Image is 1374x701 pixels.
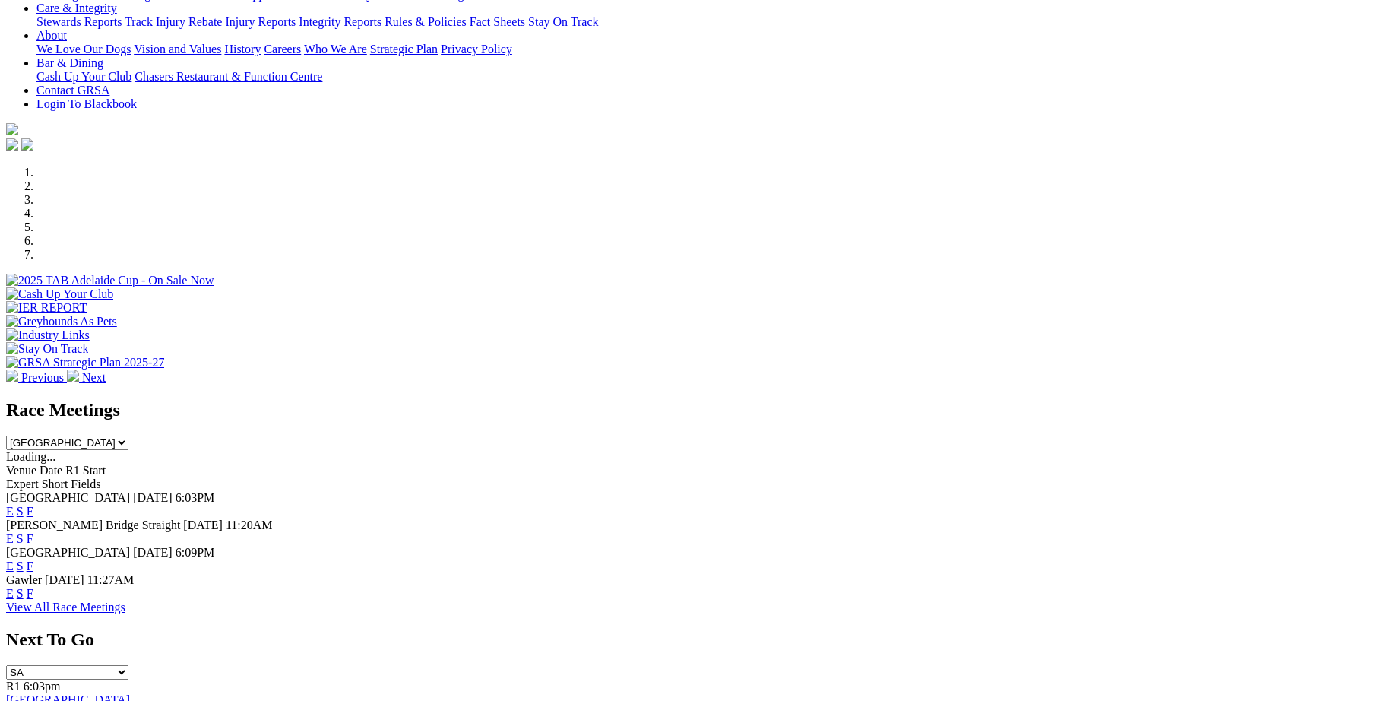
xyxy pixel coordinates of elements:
[470,15,525,28] a: Fact Sheets
[71,477,100,490] span: Fields
[36,84,109,97] a: Contact GRSA
[6,491,130,504] span: [GEOGRAPHIC_DATA]
[6,370,18,382] img: chevron-left-pager-white.svg
[36,43,131,56] a: We Love Our Dogs
[176,546,215,559] span: 6:09PM
[133,491,173,504] span: [DATE]
[27,560,33,573] a: F
[6,601,125,614] a: View All Race Meetings
[6,630,1368,650] h2: Next To Go
[17,505,24,518] a: S
[441,43,512,56] a: Privacy Policy
[36,29,67,42] a: About
[134,43,221,56] a: Vision and Values
[17,560,24,573] a: S
[87,573,135,586] span: 11:27AM
[6,315,117,328] img: Greyhounds As Pets
[225,15,296,28] a: Injury Reports
[6,123,18,135] img: logo-grsa-white.png
[36,43,1368,56] div: About
[24,680,61,693] span: 6:03pm
[6,587,14,600] a: E
[36,15,122,28] a: Stewards Reports
[6,450,55,463] span: Loading...
[27,532,33,545] a: F
[6,274,214,287] img: 2025 TAB Adelaide Cup - On Sale Now
[67,370,79,382] img: chevron-right-pager-white.svg
[6,400,1368,420] h2: Race Meetings
[6,573,42,586] span: Gawler
[6,138,18,151] img: facebook.svg
[6,371,67,384] a: Previous
[125,15,222,28] a: Track Injury Rebate
[27,505,33,518] a: F
[36,15,1368,29] div: Care & Integrity
[176,491,215,504] span: 6:03PM
[6,342,88,356] img: Stay On Track
[67,371,106,384] a: Next
[6,519,180,531] span: [PERSON_NAME] Bridge Straight
[36,70,1368,84] div: Bar & Dining
[6,301,87,315] img: IER REPORT
[82,371,106,384] span: Next
[17,532,24,545] a: S
[45,573,84,586] span: [DATE]
[6,560,14,573] a: E
[6,505,14,518] a: E
[21,371,64,384] span: Previous
[6,287,113,301] img: Cash Up Your Club
[6,328,90,342] img: Industry Links
[370,43,438,56] a: Strategic Plan
[21,138,33,151] img: twitter.svg
[27,587,33,600] a: F
[528,15,598,28] a: Stay On Track
[304,43,367,56] a: Who We Are
[6,464,36,477] span: Venue
[36,56,103,69] a: Bar & Dining
[6,356,164,370] img: GRSA Strategic Plan 2025-27
[226,519,273,531] span: 11:20AM
[6,680,21,693] span: R1
[299,15,381,28] a: Integrity Reports
[6,532,14,545] a: E
[385,15,467,28] a: Rules & Policies
[36,2,117,14] a: Care & Integrity
[65,464,106,477] span: R1 Start
[36,70,131,83] a: Cash Up Your Club
[133,546,173,559] span: [DATE]
[264,43,301,56] a: Careers
[6,477,39,490] span: Expert
[36,97,137,110] a: Login To Blackbook
[224,43,261,56] a: History
[135,70,322,83] a: Chasers Restaurant & Function Centre
[6,546,130,559] span: [GEOGRAPHIC_DATA]
[42,477,68,490] span: Short
[183,519,223,531] span: [DATE]
[40,464,62,477] span: Date
[17,587,24,600] a: S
